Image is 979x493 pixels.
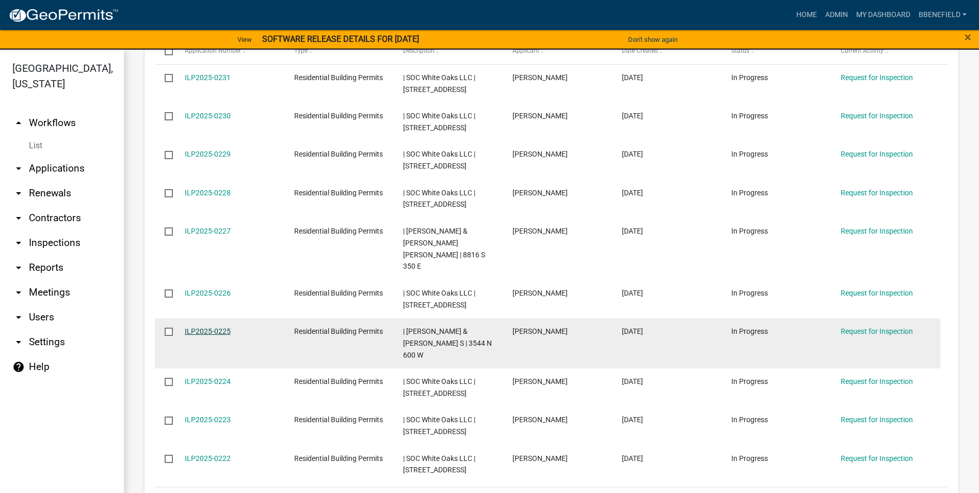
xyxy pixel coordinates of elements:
[403,189,475,209] span: | SOC White Oaks LLC | 7145 S MERIDIAN ST
[841,227,913,235] a: Request for Inspection
[622,150,643,158] span: 08/27/2025
[852,5,914,25] a: My Dashboard
[294,47,308,54] span: Type
[185,327,231,335] a: ILP2025-0225
[512,289,568,297] span: Nolan Baker
[12,286,25,299] i: arrow_drop_down
[841,150,913,158] a: Request for Inspection
[403,289,475,309] span: | SOC White Oaks LLC | 7145 S MERIDIAN ST
[512,415,568,424] span: Nolan Baker
[403,454,475,474] span: | SOC White Oaks LLC | 7145 S MERIDIAN ST
[622,327,643,335] span: 08/26/2025
[965,31,971,43] button: Close
[721,39,831,64] datatable-header-cell: Status
[512,112,568,120] span: Nolan Baker
[792,5,821,25] a: Home
[731,454,768,463] span: In Progress
[622,47,658,54] span: Date Created
[914,5,971,25] a: BBenefield
[12,336,25,348] i: arrow_drop_down
[841,189,913,197] a: Request for Inspection
[512,189,568,197] span: Nolan Baker
[512,327,568,335] span: Nolan Baker
[512,454,568,463] span: Nolan Baker
[503,39,612,64] datatable-header-cell: Applicant
[612,39,721,64] datatable-header-cell: Date Created
[12,237,25,249] i: arrow_drop_down
[262,34,419,44] strong: SOFTWARE RELEASE DETAILS FOR [DATE]
[841,73,913,82] a: Request for Inspection
[12,187,25,199] i: arrow_drop_down
[185,227,231,235] a: ILP2025-0227
[185,454,231,463] a: ILP2025-0222
[294,327,383,335] span: Residential Building Permits
[233,31,256,48] a: View
[731,327,768,335] span: In Progress
[12,311,25,323] i: arrow_drop_down
[731,150,768,158] span: In Progress
[841,289,913,297] a: Request for Inspection
[731,73,768,82] span: In Progress
[294,112,383,120] span: Residential Building Permits
[841,112,913,120] a: Request for Inspection
[185,47,241,54] span: Application Number
[622,415,643,424] span: 08/26/2025
[512,47,539,54] span: Applicant
[185,73,231,82] a: ILP2025-0231
[622,73,643,82] span: 08/27/2025
[393,39,503,64] datatable-header-cell: Description
[731,415,768,424] span: In Progress
[294,415,383,424] span: Residential Building Permits
[731,189,768,197] span: In Progress
[294,189,383,197] span: Residential Building Permits
[512,377,568,386] span: Nolan Baker
[185,189,231,197] a: ILP2025-0228
[731,227,768,235] span: In Progress
[403,112,475,132] span: | SOC White Oaks LLC | 7145 S MERIDIAN ST
[174,39,284,64] datatable-header-cell: Application Number
[294,227,383,235] span: Residential Building Permits
[403,47,435,54] span: Description
[731,47,749,54] span: Status
[403,227,485,270] span: | HOLLOWAY, JEFFREY A & TAMMY SUE | 8816 S 350 E
[403,150,475,170] span: | SOC White Oaks LLC | 7145 S MERIDIAN ST
[294,289,383,297] span: Residential Building Permits
[512,150,568,158] span: Nolan Baker
[841,47,884,54] span: Current Activity
[841,377,913,386] a: Request for Inspection
[185,415,231,424] a: ILP2025-0223
[12,212,25,224] i: arrow_drop_down
[185,289,231,297] a: ILP2025-0226
[841,327,913,335] a: Request for Inspection
[294,73,383,82] span: Residential Building Permits
[512,73,568,82] span: Nolan Baker
[12,361,25,373] i: help
[622,377,643,386] span: 08/26/2025
[841,415,913,424] a: Request for Inspection
[403,73,475,94] span: | SOC White Oaks LLC | 7145 S MERIDIAN ST
[185,377,231,386] a: ILP2025-0224
[403,415,475,436] span: | SOC White Oaks LLC | 7145 S MERIDIAN ST
[12,117,25,129] i: arrow_drop_up
[403,327,492,359] span: | Hanson, Benjamin M & Amanda S | 3544 N 600 W
[185,112,231,120] a: ILP2025-0230
[185,150,231,158] a: ILP2025-0229
[155,39,174,64] datatable-header-cell: Select
[12,162,25,175] i: arrow_drop_down
[965,30,971,44] span: ×
[294,150,383,158] span: Residential Building Permits
[403,377,475,397] span: | SOC White Oaks LLC | 7145 S MERIDIAN ST
[294,377,383,386] span: Residential Building Permits
[622,227,643,235] span: 08/26/2025
[12,261,25,274] i: arrow_drop_down
[622,112,643,120] span: 08/27/2025
[624,31,682,48] button: Don't show again
[512,227,568,235] span: JOE JENNINGS
[622,454,643,463] span: 08/26/2025
[731,377,768,386] span: In Progress
[284,39,393,64] datatable-header-cell: Type
[731,289,768,297] span: In Progress
[622,189,643,197] span: 08/27/2025
[731,112,768,120] span: In Progress
[841,454,913,463] a: Request for Inspection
